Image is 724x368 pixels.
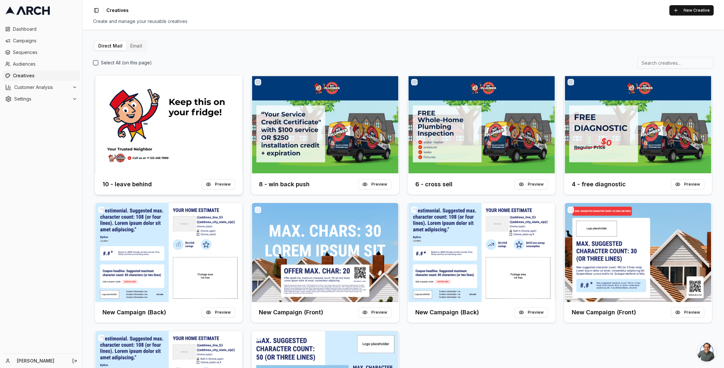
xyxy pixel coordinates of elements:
img: Front creative for New Campaign (Front) [564,203,712,302]
button: Preview [202,307,235,318]
a: Creatives [3,70,80,81]
button: Preview [515,307,548,318]
button: Log out [70,356,79,365]
img: Front creative for New Campaign (Back) [408,203,556,302]
span: Campaigns [13,38,77,44]
div: Open chat [697,342,716,362]
img: Back creative for 10 - leave behind [95,75,243,174]
span: Dashboard [13,26,77,32]
h3: 4 - free diagnostic [572,180,626,189]
img: Front creative for 6 - cross sell [408,75,556,174]
input: Search creatives... [637,57,714,69]
button: Preview [671,307,704,318]
button: Preview [671,179,704,189]
button: New Creative [669,5,714,16]
a: Audiences [3,59,80,69]
img: Front creative for 8 - win back push [251,75,399,174]
a: Dashboard [3,24,80,34]
span: Audiences [13,61,77,67]
img: Front creative for New Campaign (Front) [251,203,399,302]
button: Customer Analysis [3,82,80,92]
a: Sequences [3,47,80,58]
button: Direct Mail [94,41,126,50]
span: Sequences [13,49,77,56]
button: Preview [358,179,391,189]
button: Settings [3,94,80,104]
label: Select All (on this page) [101,60,152,66]
span: Creatives [13,72,77,79]
button: Preview [202,179,235,189]
div: Create and manage your reusable creatives [93,18,714,25]
span: Settings [14,96,69,102]
a: Campaigns [3,36,80,46]
h3: New Campaign (Back) [102,308,166,317]
h3: 6 - cross sell [415,180,452,189]
h3: New Campaign (Front) [572,308,636,317]
button: Preview [358,307,391,318]
img: Front creative for New Campaign (Back) [95,203,243,302]
span: Customer Analysis [14,84,69,91]
h3: 10 - leave behind [102,180,152,189]
a: [PERSON_NAME] [17,358,65,364]
h3: New Campaign (Front) [259,308,323,317]
button: Preview [515,179,548,189]
button: Email [126,41,146,50]
span: Creatives [106,7,129,14]
h3: New Campaign (Back) [415,308,479,317]
nav: breadcrumb [106,7,129,14]
h3: 8 - win back push [259,180,310,189]
img: Front creative for 4 - free diagnostic [564,75,712,174]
